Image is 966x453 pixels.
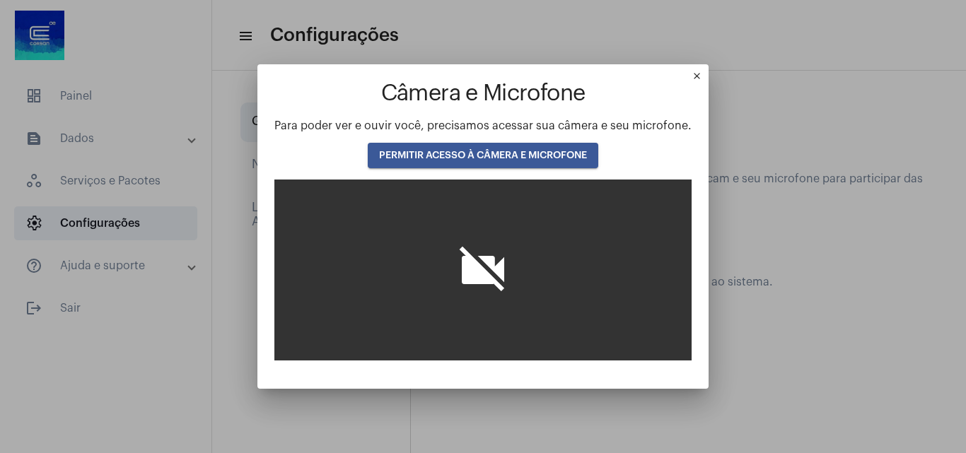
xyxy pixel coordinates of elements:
span: Para poder ver e ouvir você, precisamos acessar sua câmera e seu microfone. [274,120,692,131]
h1: Câmera e Microfone [274,81,692,106]
i: videocam_off [455,242,511,298]
button: PERMITIR ACESSO À CÂMERA E MICROFONE [368,143,598,168]
span: PERMITIR ACESSO À CÂMERA E MICROFONE [379,151,587,160]
mat-icon: close [692,71,709,88]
